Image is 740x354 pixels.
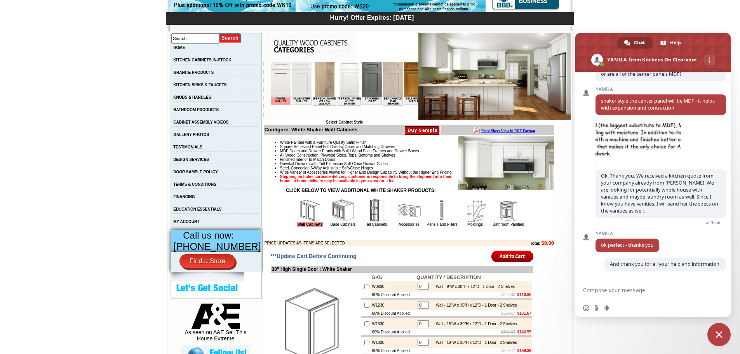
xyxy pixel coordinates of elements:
[271,62,418,120] iframe: Browser incompatible
[173,45,185,50] a: HOME
[653,37,689,49] div: Help
[179,254,236,268] a: Find a Store
[617,37,653,49] div: Chat
[173,182,216,187] a: TERMS & CONDITIONS
[418,33,571,120] img: White Shaker
[542,240,554,246] b: $0.00
[371,310,416,316] td: 60% Discount Applied
[173,195,195,199] a: FINANCING
[601,242,654,248] span: ok perfect - thanks you
[493,222,524,227] a: Bathroom Vanities
[173,207,221,211] a: EDUCATION ESSENTIALS
[501,293,515,297] s: $297.00
[170,13,574,21] div: Hurry! Offer Expires: [DATE]
[463,199,487,222] img: Moldings
[371,329,416,335] td: 60% Discount Applied
[601,98,715,111] span: shaker style the center panel will be MDF - it helps with expansion and contraction
[280,145,554,149] li: Square Recessed Panel Full Overlay Doors and Matching Drawers
[173,170,218,174] a: DOOR SAMPLE POLICY
[458,136,554,190] img: Product Image
[271,266,533,273] td: 30" High Single Door : White Shaker
[583,287,706,294] textarea: Compose your message...
[265,240,488,246] td: PRICE UPDATES AS ITEMS ARE SELECTED
[432,303,517,307] div: Wall - 12"W x 30"H x 12"D - 1 Door - 2 Shelves
[372,274,383,280] b: SKU
[265,127,358,133] b: Configure: White Shaker Wall Cabinets
[491,250,534,263] input: Add to Cart
[173,133,209,137] a: GALLERY PHOTOS
[280,140,554,145] li: White Painted with a Furniture Quality Satin Finish
[133,35,153,43] td: Bellmonte Maple
[430,199,454,222] img: Panels and Fillers
[501,311,515,316] s: $329.17
[371,337,416,348] td: W1830
[173,95,211,99] a: KNOBS & HANDLES
[432,340,517,345] div: Wall - 18"W x 30"H x 12"D - 1 Door - 2 Shelves
[173,108,219,112] a: BATHROOM PRODUCTS
[297,222,322,227] a: Wall Cabinets
[174,241,261,252] span: [PHONE_NUMBER]
[517,349,531,353] b: $159.39
[371,318,416,329] td: W1530
[517,311,531,316] b: $131.67
[280,153,554,157] li: All Wood Construction, Plywood Sides, Tops, Bottoms and Shelves
[181,303,250,345] div: As seen on A&E Sell This House Extreme
[704,55,715,65] div: More channels
[517,293,531,297] b: $118.80
[530,241,540,246] b: Total:
[634,37,645,49] span: Chat
[9,3,63,7] b: Price Sheet View in PDF Format
[280,157,554,162] li: Finished Interior to Match Doors
[416,274,481,280] b: QUANTITY / DESCRIPTION
[601,173,718,214] span: Ok. Thank you. We received a kitchen quote from your company already from [PERSON_NAME]. We are l...
[331,199,355,222] img: Base Cabinets
[330,222,355,227] a: Base Cabinets
[595,87,726,92] span: YAMILA
[280,174,452,183] strong: Shipping includes curbside delivery, customer is responsible to bring the shipment into their hom...
[501,349,515,353] s: $398.47
[371,348,416,354] td: 60% Discount Applied
[173,157,209,162] a: DESIGN SERVICES
[280,162,554,166] li: Dovetail Drawers with Full Extension Soft Close Drawer Glides
[432,284,515,289] div: Wall - 9"W x 30"H x 12"D - 1 Door - 2 Shelves
[397,199,421,222] img: Accessories
[173,70,214,75] a: GRANITE PRODUCTS
[501,330,515,334] s: $358.87
[583,305,589,311] span: Insert an emoji
[707,323,731,346] div: Close chat
[371,292,416,298] td: 60% Discount Applied
[593,305,599,311] span: Send a file
[183,230,234,241] span: Call us now:
[371,281,416,292] td: W0930
[173,58,231,62] a: KITCHEN CABINETS IN-STOCK
[432,322,517,326] div: Wall - 15"W x 30"H x 12"D - 1 Door - 2 Shelves
[326,120,363,124] b: Select Cabinet Style
[286,188,436,193] strong: CLICK BELOW TO VIEW ADDITIONAL WHITE SHAKER PRODUCTS:
[467,222,483,227] a: Moldings
[270,253,357,259] span: ***Update Cart Before Continuing
[365,222,387,227] a: Tall Cabinets
[173,120,228,124] a: CABINET ASSEMBLY VIDEOS
[371,300,416,310] td: W1230
[1,2,7,8] img: pdf.png
[9,1,63,8] a: Price Sheet View in PDF Format
[610,261,721,267] span: And thank you for all your help and information.
[670,37,681,49] span: Help
[496,199,520,222] img: Bathroom Vanities
[173,145,202,149] a: TESTIMONIALS
[364,199,388,222] img: Tall Cabinets
[517,330,531,334] b: $143.55
[298,199,322,222] img: Wall Cabinets
[280,149,554,153] li: MDF Doors and Drawer Fronts with Solid Wood Face Frames and Drawer Boxes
